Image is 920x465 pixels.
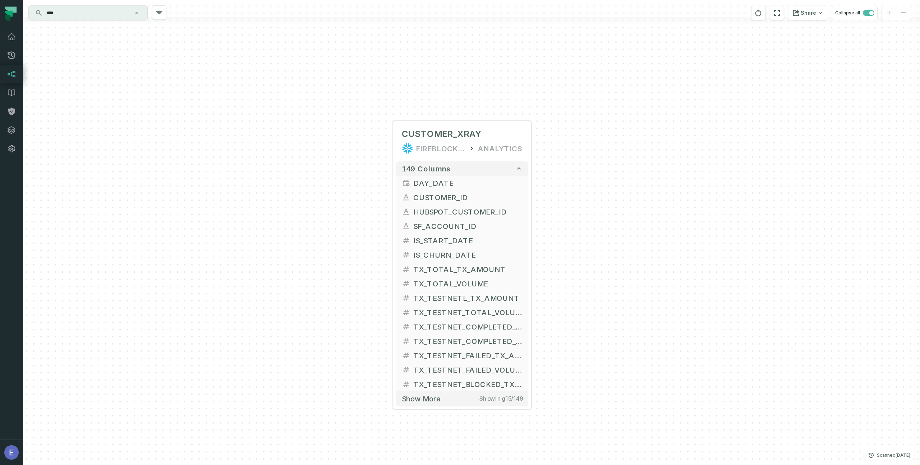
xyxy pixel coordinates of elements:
span: TX_TESTNET_COMPLETED_TX_AMOUNT [413,321,523,332]
span: TX_TESTNET_FAILED_TX_AMOUNT [413,350,523,361]
span: 149 columns [402,164,451,173]
button: IS_START_DATE [396,233,528,248]
div: FIREBLOCKS_PROD [416,143,465,154]
button: Collapse all [832,6,878,20]
span: TX_TESTNET_BLOCKED_TX_AMOUNT [413,379,523,390]
span: decimal [402,250,410,259]
span: DAY_DATE [413,178,523,188]
span: date [402,179,410,187]
button: HUBSPOT_CUSTOMER_ID [396,204,528,219]
span: string [402,222,410,230]
button: SF_ACCOUNT_ID [396,219,528,233]
span: decimal [402,236,410,245]
button: zoom out [896,6,911,20]
button: TX_TESTNET_COMPLETED_TX_AMOUNT [396,319,528,334]
span: decimal [402,337,410,345]
button: Show moreShowing15/149 [396,391,528,406]
button: TX_TESTNET_BLOCKED_TX_AMOUNT [396,377,528,391]
span: decimal [402,294,410,302]
span: TX_TESTNET_COMPLETED_VOLUME [413,336,523,346]
span: CUSTOMER_XRAY [402,128,482,140]
span: decimal [402,365,410,374]
button: Scanned[DATE] 4:34:18 AM [864,451,915,460]
button: CUSTOMER_ID [396,190,528,204]
button: TX_TOTAL_TX_AMOUNT [396,262,528,276]
p: Scanned [877,452,910,459]
span: IS_CHURN_DATE [413,249,523,260]
span: decimal [402,351,410,360]
span: decimal [402,322,410,331]
button: TX_TESTNET_FAILED_VOLUME [396,363,528,377]
span: TX_TOTAL_TX_AMOUNT [413,264,523,275]
button: TX_TOTAL_VOLUME [396,276,528,291]
span: TX_TESTNET_FAILED_VOLUME [413,364,523,375]
span: HUBSPOT_CUSTOMER_ID [413,206,523,217]
span: SF_ACCOUNT_ID [413,221,523,231]
span: IS_START_DATE [413,235,523,246]
div: ANALYTICS [478,143,523,154]
span: TX_TESTNETL_TX_AMOUNT [413,293,523,303]
button: Share [788,6,828,20]
button: TX_TESTNETL_TX_AMOUNT [396,291,528,305]
span: TX_TOTAL_VOLUME [413,278,523,289]
span: decimal [402,279,410,288]
button: IS_CHURN_DATE [396,248,528,262]
button: Clear search query [133,9,140,17]
relative-time: Sep 1, 2025, 4:34 AM GMT+3 [896,452,910,458]
span: string [402,207,410,216]
button: TX_TESTNET_FAILED_TX_AMOUNT [396,348,528,363]
span: decimal [402,265,410,273]
span: CUSTOMER_ID [413,192,523,203]
span: decimal [402,308,410,317]
span: decimal [402,380,410,388]
span: TX_TESTNET_TOTAL_VOLUME [413,307,523,318]
span: string [402,193,410,202]
button: DAY_DATE [396,176,528,190]
button: TX_TESTNET_TOTAL_VOLUME [396,305,528,319]
span: Showing 15 / 149 [479,395,523,402]
span: Show more [402,394,441,403]
button: TX_TESTNET_COMPLETED_VOLUME [396,334,528,348]
img: avatar of Eyal Ziv [4,445,19,460]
